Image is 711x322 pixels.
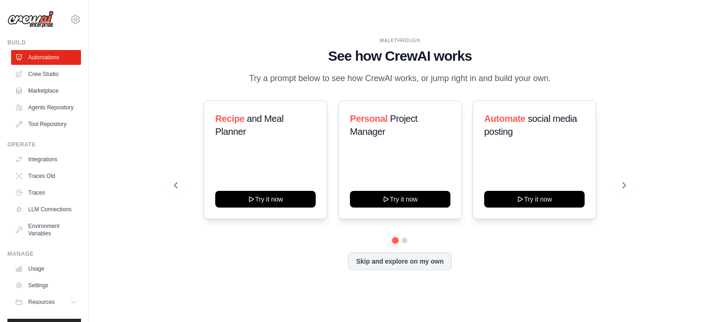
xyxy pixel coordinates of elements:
span: social media posting [484,114,577,137]
img: Logo [7,11,54,28]
a: LLM Connections [11,202,81,217]
a: Marketplace [11,83,81,98]
span: Resources [28,298,55,306]
span: Personal [350,114,387,124]
div: Operate [7,141,81,148]
button: Resources [11,295,81,309]
span: Recipe [215,114,244,124]
button: Try it now [350,191,450,208]
a: Environment Variables [11,219,81,241]
a: Usage [11,261,81,276]
a: Integrations [11,152,81,167]
button: Skip and explore on my own [348,253,451,270]
a: Tool Repository [11,117,81,132]
a: Automations [11,50,81,65]
iframe: Chat Widget [665,278,711,322]
div: Manage [7,250,81,258]
p: Try a prompt below to see how CrewAI works, or jump right in and build your own. [244,72,555,85]
a: Agents Repository [11,100,81,115]
a: Traces [11,185,81,200]
span: and Meal Planner [215,114,283,137]
div: Build [7,39,81,46]
button: Try it now [484,191,585,208]
a: Traces Old [11,169,81,183]
span: Automate [484,114,525,124]
div: WALKTHROUGH [174,37,626,44]
span: Project Manager [350,114,418,137]
h1: See how CrewAI works [174,48,626,64]
a: Crew Studio [11,67,81,82]
a: Settings [11,278,81,293]
button: Try it now [215,191,316,208]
